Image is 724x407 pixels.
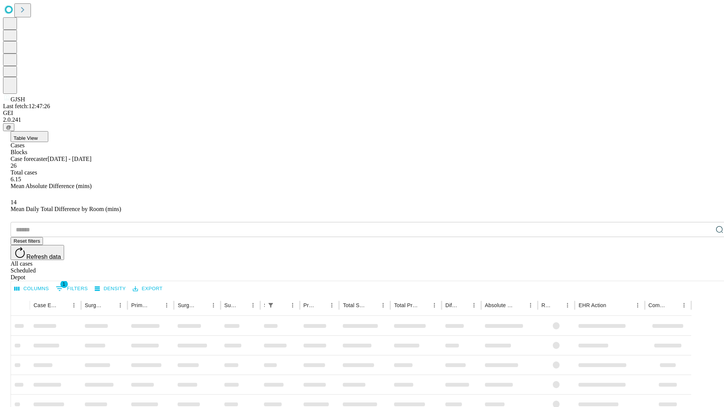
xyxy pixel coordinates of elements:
span: Mean Absolute Difference (mins) [11,183,92,189]
button: Show filters [54,283,90,295]
button: Sort [668,300,679,311]
span: [DATE] - [DATE] [48,156,91,162]
div: Predicted In Room Duration [304,302,316,308]
button: Density [93,283,128,295]
button: Menu [562,300,573,311]
button: Export [131,283,164,295]
div: 2.0.241 [3,116,721,123]
button: Sort [515,300,525,311]
span: Reset filters [14,238,40,244]
button: Select columns [12,283,51,295]
span: GJSH [11,96,25,103]
button: Show filters [265,300,276,311]
span: Total cases [11,169,37,176]
button: Sort [367,300,378,311]
div: Total Scheduled Duration [343,302,367,308]
div: Scheduled In Room Duration [264,302,265,308]
span: Refresh data [26,254,61,260]
button: Sort [458,300,469,311]
button: Menu [327,300,337,311]
div: Total Predicted Duration [394,302,418,308]
span: 1 [60,280,68,288]
button: Table View [11,131,48,142]
button: Reset filters [11,237,43,245]
div: Resolved in EHR [541,302,551,308]
span: Mean Daily Total Difference by Room (mins) [11,206,121,212]
span: Table View [14,135,38,141]
div: EHR Action [578,302,606,308]
button: Menu [208,300,219,311]
button: Sort [419,300,429,311]
span: @ [6,124,11,130]
button: Sort [277,300,287,311]
div: Case Epic Id [34,302,57,308]
button: @ [3,123,14,131]
div: Difference [445,302,457,308]
div: Surgery Date [224,302,236,308]
button: Menu [248,300,258,311]
button: Menu [115,300,126,311]
button: Menu [525,300,536,311]
div: Comments [649,302,667,308]
button: Sort [316,300,327,311]
div: Absolute Difference [485,302,514,308]
button: Sort [237,300,248,311]
div: GEI [3,110,721,116]
div: 1 active filter [265,300,276,311]
button: Sort [151,300,161,311]
button: Menu [69,300,79,311]
span: 26 [11,162,17,169]
button: Sort [607,300,618,311]
button: Sort [104,300,115,311]
div: Surgery Name [178,302,196,308]
button: Menu [469,300,479,311]
span: 6.15 [11,176,21,182]
button: Sort [552,300,562,311]
button: Sort [58,300,69,311]
span: Case forecaster [11,156,48,162]
span: Last fetch: 12:47:26 [3,103,50,109]
button: Menu [161,300,172,311]
button: Menu [378,300,388,311]
button: Refresh data [11,245,64,260]
div: Primary Service [131,302,150,308]
button: Menu [679,300,689,311]
button: Menu [287,300,298,311]
button: Sort [198,300,208,311]
button: Menu [632,300,643,311]
button: Menu [429,300,440,311]
span: 14 [11,199,17,205]
div: Surgeon Name [85,302,104,308]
